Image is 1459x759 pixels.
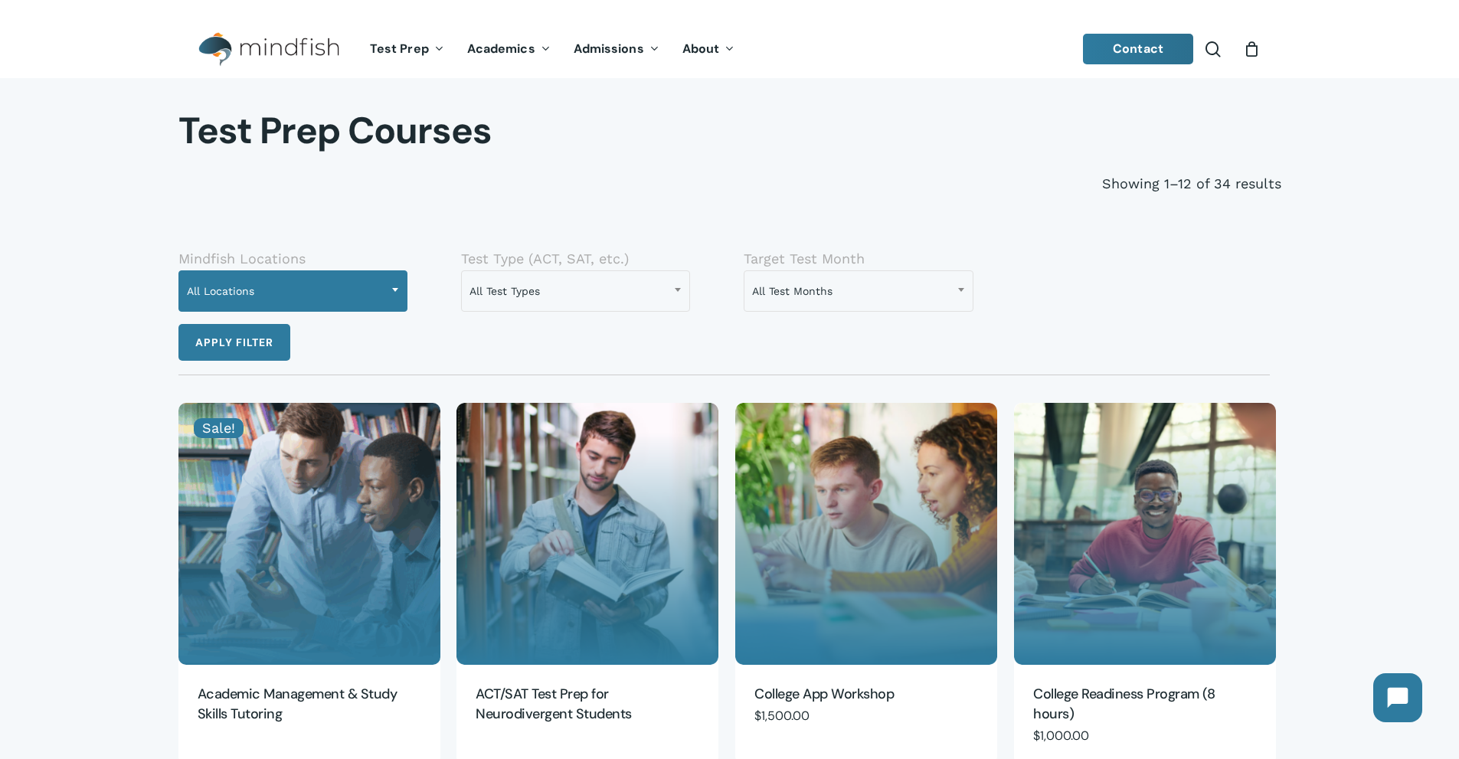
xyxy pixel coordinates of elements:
[1113,41,1163,57] span: Contact
[1033,728,1089,744] bdi: 1,000.00
[1014,403,1276,665] a: College Readiness Program (8 hours)
[1033,728,1040,744] span: $
[456,43,562,56] a: Academics
[1014,403,1276,665] img: College Readiness
[462,275,689,307] span: All Test Types
[682,41,720,57] span: About
[178,403,440,665] a: Academic Management & Study Skills Tutoring
[456,403,718,665] img: Neurodivergent
[179,275,407,307] span: All Locations
[574,41,644,57] span: Admissions
[562,43,671,56] a: Admissions
[1033,684,1257,725] a: College Readiness Program (8 hours)
[744,275,972,307] span: All Test Months
[178,324,290,361] button: Apply filter
[178,21,1281,78] header: Main Menu
[461,251,629,267] label: Test Type (ACT, SAT, etc.)
[1083,34,1193,64] a: Contact
[1244,41,1261,57] a: Cart
[735,403,997,665] img: College Essay Bootcamp
[194,418,244,438] span: Sale!
[178,270,407,312] span: All Locations
[358,43,456,56] a: Test Prep
[744,270,973,312] span: All Test Months
[671,43,747,56] a: About
[198,684,421,725] a: Academic Management & Study Skills Tutoring
[456,403,718,665] a: ACT/SAT Test Prep for Neurodivergent Students
[1102,168,1281,199] p: Showing 1–12 of 34 results
[754,708,810,724] bdi: 1,500.00
[744,251,865,267] label: Target Test Month
[358,21,746,78] nav: Main Menu
[370,41,429,57] span: Test Prep
[476,684,699,725] a: ACT/SAT Test Prep for Neurodivergent Students
[178,251,306,267] label: Mindfish Locations
[178,403,440,665] img: Teacher working with male teenage pupil at computer
[754,684,978,705] a: College App Workshop
[754,708,761,724] span: $
[178,109,1281,153] h1: Test Prep Courses
[467,41,535,57] span: Academics
[1358,658,1438,738] iframe: Chatbot
[735,403,997,665] a: College App Workshop
[461,270,690,312] span: All Test Types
